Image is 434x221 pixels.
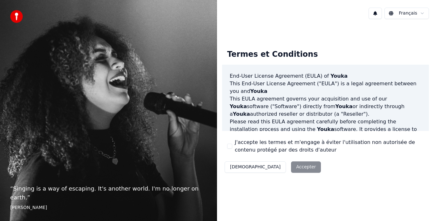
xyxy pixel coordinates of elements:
span: Youka [317,126,334,132]
span: Youka [233,111,250,117]
div: Termes et Conditions [222,44,323,65]
span: Youka [330,73,348,79]
img: youka [10,10,23,23]
p: “ Singing is a way of escaping. It's another world. I'm no longer on earth. ” [10,184,207,202]
button: [DEMOGRAPHIC_DATA] [225,161,286,173]
span: Youka [336,103,353,109]
span: Youka [250,88,268,94]
label: J'accepte les termes et m'engage à éviter l'utilisation non autorisée de contenu protégé par des ... [235,139,424,154]
span: Youka [230,103,247,109]
p: This EULA agreement governs your acquisition and use of our software ("Software") directly from o... [230,95,421,118]
h3: End-User License Agreement (EULA) of [230,72,421,80]
p: This End-User License Agreement ("EULA") is a legal agreement between you and [230,80,421,95]
p: Please read this EULA agreement carefully before completing the installation process and using th... [230,118,421,148]
footer: [PERSON_NAME] [10,205,207,211]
